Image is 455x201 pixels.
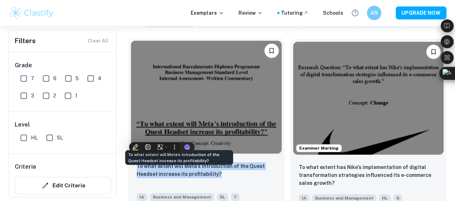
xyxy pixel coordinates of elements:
button: UPGRADE NOW [396,6,446,19]
button: Bookmark [264,44,279,58]
img: Clastify logo [9,6,54,20]
span: Business and Management [150,193,214,201]
span: IA [137,193,147,201]
span: Examiner Marking [296,145,341,151]
button: Help and Feedback [349,7,361,19]
span: 2 [53,92,56,100]
p: Review [238,9,263,17]
span: 5 [76,74,79,82]
span: 3 [31,92,34,100]
span: 1 [75,92,77,100]
button: Bookmark [426,45,441,59]
p: To what extent has Nike's implementation of digital transformation strategies influenced its e-co... [299,163,438,187]
h6: Level [15,120,111,129]
span: SL [217,193,228,201]
img: Business and Management IA example thumbnail: To what extent has Nike's implementation [293,42,444,155]
span: HL [31,134,38,142]
span: SL [57,134,63,142]
div: To what extent will Meta’s introduction of the Quest Headset increase its profitability? [125,150,233,165]
h6: Filters [15,36,36,46]
span: 7 [231,193,240,201]
img: Business and Management IA example thumbnail: To what extent will Meta’s introduction [131,41,282,154]
a: Tutoring [281,9,309,17]
button: AN [367,6,381,20]
h6: Criteria [15,163,36,171]
span: 4 [98,74,101,82]
button: Edit Criteria [15,177,111,194]
p: To what extent will Meta’s introduction of the Quest Headset increase its profitability? [137,162,276,178]
p: Exemplars [191,9,224,17]
a: Schools [323,9,343,17]
h6: Grade [15,61,111,70]
span: 6 [53,74,56,82]
span: 7 [31,74,34,82]
h6: AN [370,9,378,17]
